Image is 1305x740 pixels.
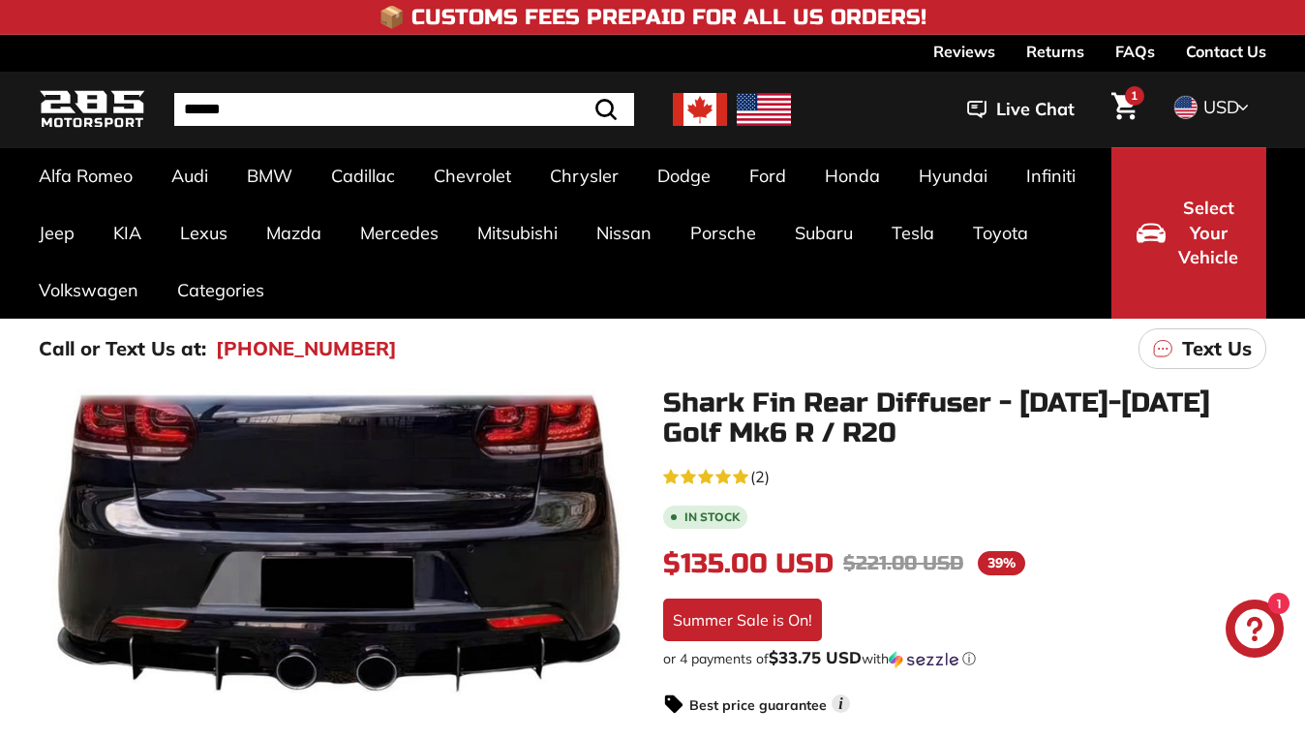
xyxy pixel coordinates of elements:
span: Live Chat [996,97,1075,122]
a: Text Us [1138,328,1266,369]
a: Categories [158,262,284,319]
h1: Shark Fin Rear Diffuser - [DATE]-[DATE] Golf Mk6 R / R20 [663,388,1266,448]
p: Call or Text Us at: [39,334,206,363]
a: Hyundai [899,147,1007,204]
a: Honda [805,147,899,204]
div: or 4 payments of with [663,649,1266,668]
button: Live Chat [942,85,1100,134]
a: Mazda [247,204,341,262]
a: [PHONE_NUMBER] [216,334,397,363]
div: or 4 payments of$33.75 USDwithSezzle Click to learn more about Sezzle [663,649,1266,668]
a: Cadillac [312,147,414,204]
a: Chrysler [531,147,638,204]
b: In stock [684,511,740,523]
div: Summer Sale is On! [663,599,822,641]
a: 5.0 rating (2 votes) [663,463,1266,488]
span: i [832,694,850,713]
a: Dodge [638,147,730,204]
a: Contact Us [1186,35,1266,68]
a: Returns [1026,35,1084,68]
p: Text Us [1182,334,1252,363]
a: Alfa Romeo [19,147,152,204]
a: Ford [730,147,805,204]
a: Porsche [671,204,775,262]
a: Volkswagen [19,262,158,319]
a: Reviews [933,35,995,68]
input: Search [174,93,634,126]
span: 39% [978,551,1025,575]
a: Cart [1100,77,1149,142]
a: Subaru [775,204,872,262]
a: Nissan [577,204,671,262]
img: Sezzle [889,651,958,668]
a: Lexus [161,204,247,262]
button: Select Your Vehicle [1111,147,1266,319]
span: $33.75 USD [769,647,862,667]
a: Tesla [872,204,954,262]
a: KIA [94,204,161,262]
span: USD [1203,96,1239,118]
span: 1 [1131,88,1138,103]
h4: 📦 Customs Fees Prepaid for All US Orders! [379,6,926,29]
img: Logo_285_Motorsport_areodynamics_components [39,87,145,133]
a: Audi [152,147,228,204]
a: Toyota [954,204,1047,262]
a: Jeep [19,204,94,262]
a: Mercedes [341,204,458,262]
a: Infiniti [1007,147,1095,204]
span: Select Your Vehicle [1175,196,1241,270]
a: Chevrolet [414,147,531,204]
inbox-online-store-chat: Shopify online store chat [1220,600,1290,663]
a: Mitsubishi [458,204,577,262]
span: $221.00 USD [843,551,963,575]
strong: Best price guarantee [689,696,827,714]
a: BMW [228,147,312,204]
span: $135.00 USD [663,547,834,580]
span: (2) [750,465,770,488]
a: FAQs [1115,35,1155,68]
